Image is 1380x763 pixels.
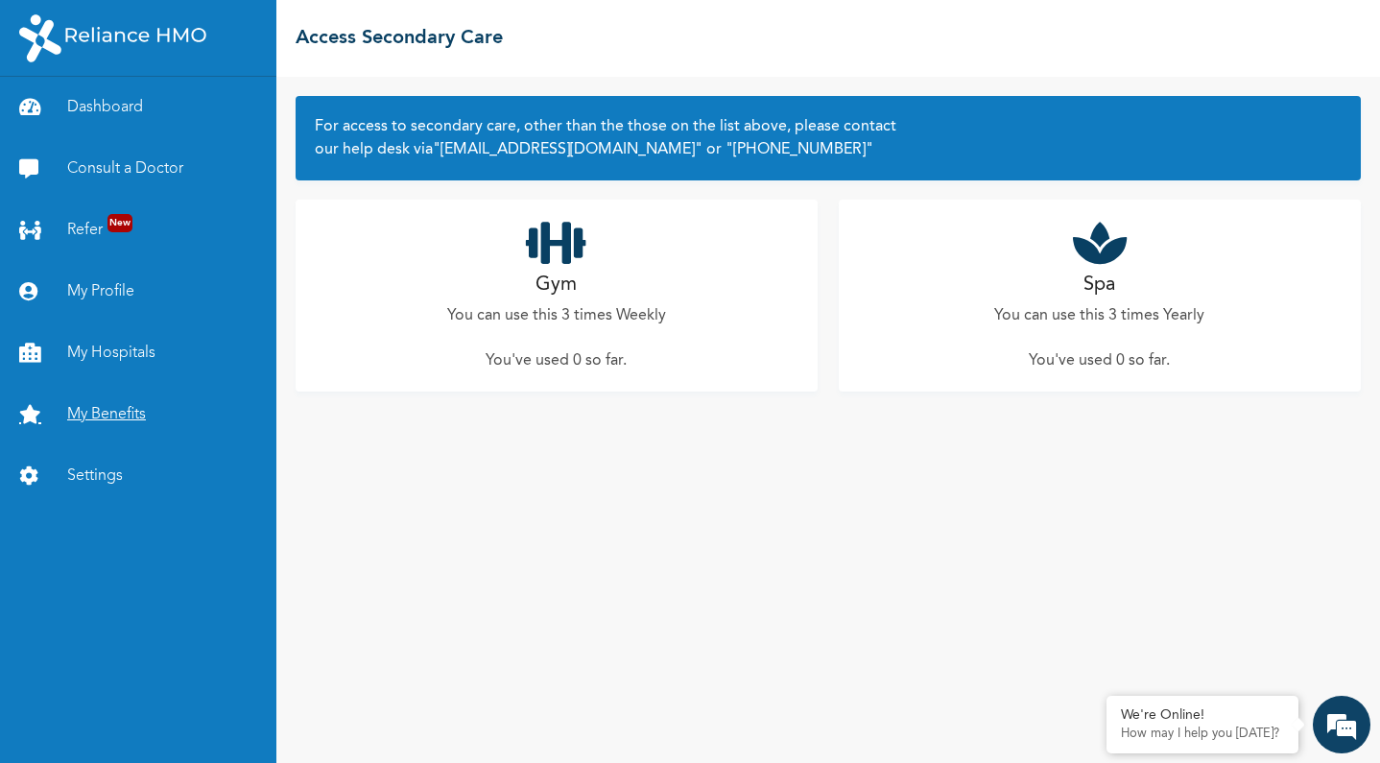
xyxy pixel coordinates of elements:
[486,349,627,372] p: You've used 0 so far .
[19,14,206,62] img: RelianceHMO's Logo
[535,271,577,299] h2: Gym
[447,304,666,327] p: You can use this 3 times Weekly
[296,24,503,53] h2: Access Secondary Care
[1029,349,1170,372] p: You've used 0 so far .
[722,142,873,157] a: "[PHONE_NUMBER]"
[1121,727,1284,742] p: How may I help you today?
[433,142,702,157] a: "[EMAIL_ADDRESS][DOMAIN_NAME]"
[1121,707,1284,724] div: We're Online!
[315,115,1342,161] h2: For access to secondary care, other than the those on the list above, please contact our help des...
[994,304,1204,327] p: You can use this 3 times Yearly
[1083,271,1115,299] h2: Spa
[107,214,132,232] span: New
